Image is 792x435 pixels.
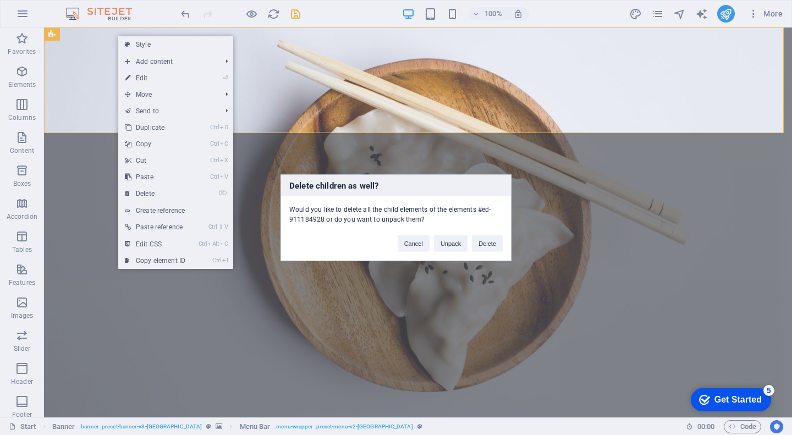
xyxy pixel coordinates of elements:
button: Unpack [434,235,468,251]
div: Get Started 5 items remaining, 0% complete [6,5,86,29]
div: 5 [79,2,90,13]
h3: Delete children as well? [281,175,511,196]
button: Delete [472,235,503,251]
button: Cancel [398,235,430,251]
div: Get Started [30,12,77,22]
div: Would you like to delete all the child elements of the elements #ed-911184928 or do you want to u... [281,196,511,224]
